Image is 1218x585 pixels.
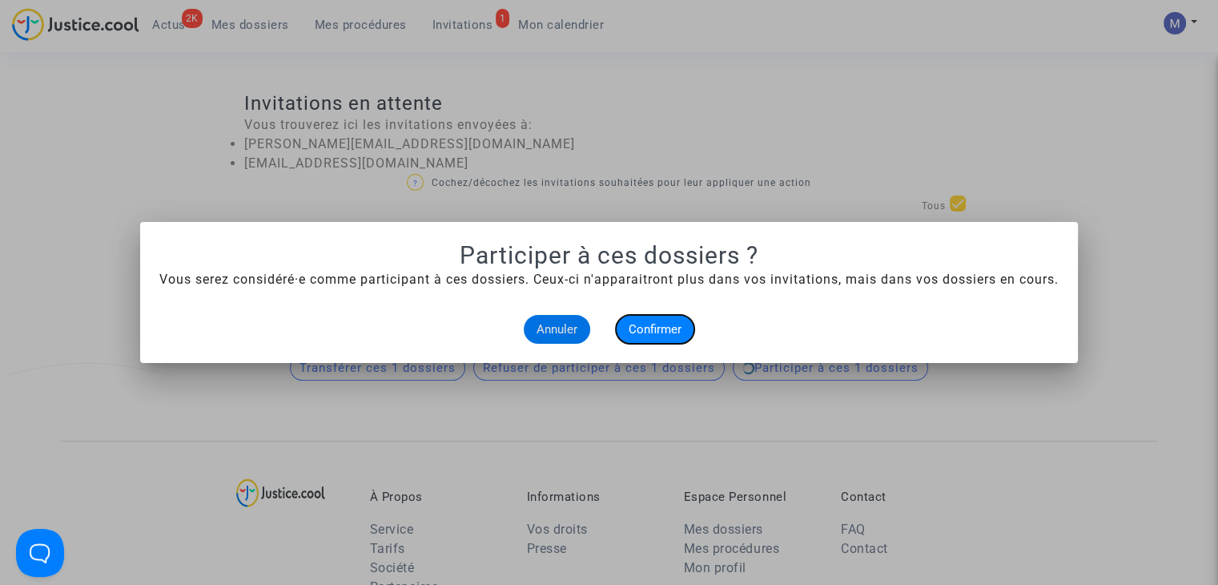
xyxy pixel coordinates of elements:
span: Vous serez considéré·e comme participant à ces dossiers. Ceux-ci n'apparaitront plus dans vos inv... [159,272,1059,287]
button: Annuler [524,315,590,344]
span: Confirmer [629,322,681,337]
iframe: Help Scout Beacon - Open [16,529,64,577]
span: Annuler [537,322,577,337]
h1: Participer à ces dossiers ? [159,241,1059,270]
button: Confirmer [616,315,694,344]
